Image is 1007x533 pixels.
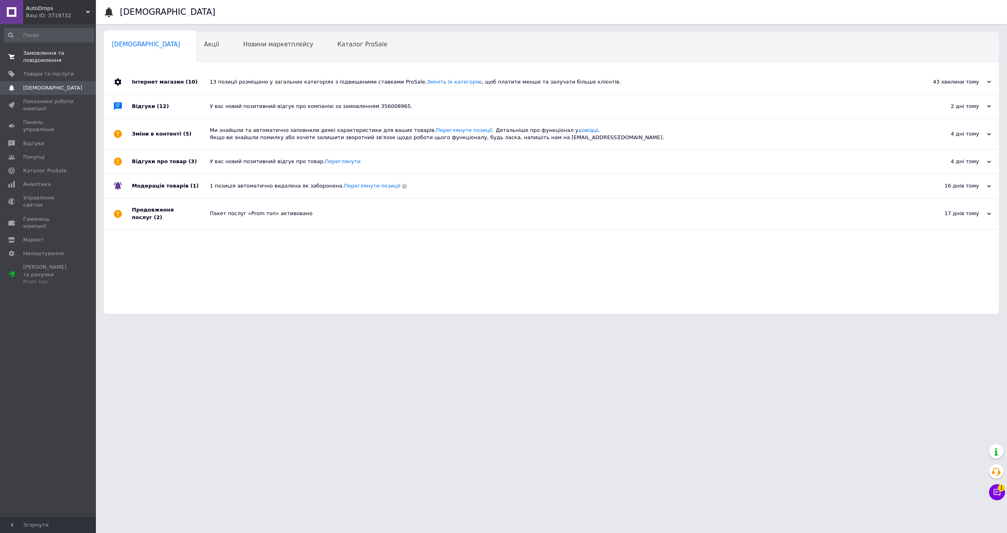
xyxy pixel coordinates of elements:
span: [PERSON_NAME] та рахунки [23,264,74,285]
input: Пошук [4,28,94,42]
div: Продовження послуг [132,198,210,229]
span: (12) [157,103,169,109]
span: [DEMOGRAPHIC_DATA] [112,41,180,48]
span: Каталог ProSale [337,41,387,48]
span: (1) [190,183,199,189]
div: Пакет послуг «Prom топ» активовано [210,210,911,217]
span: Покупці [23,154,45,161]
div: Зміни в контенті [132,119,210,149]
a: Змініть їх категорію [427,79,482,85]
div: Ми знайшли та автоматично заповнили деякі характеристики для ваших товарів. . Детальніше про функ... [210,127,911,141]
span: Каталог ProSale [23,167,66,174]
span: Налаштування [23,250,64,257]
a: довідці [578,127,598,133]
div: Відгуки про товар [132,150,210,174]
span: Показники роботи компанії [23,98,74,112]
span: AutoDrops [26,5,86,12]
div: Модерація товарів [132,174,210,198]
span: (5) [183,131,191,137]
div: У вас новий позитивний відгук про товар. [210,158,911,165]
span: Відгуки [23,140,44,147]
div: 2 дні тому [911,103,991,110]
span: [DEMOGRAPHIC_DATA] [23,84,82,92]
span: Замовлення та повідомлення [23,50,74,64]
span: Панель управління [23,119,74,133]
div: Інтернет магазин [132,70,210,94]
div: 1 позиція автоматично видалена як заборонена. [210,182,911,190]
a: Переглянути позиції [436,127,492,133]
div: Ваш ID: 3719732 [26,12,96,19]
span: Аналітика [23,181,51,188]
div: 17 днів тому [911,210,991,217]
button: Чат з покупцем1 [989,484,1005,500]
div: 4 дні тому [911,158,991,165]
div: Відгуки [132,94,210,118]
div: Prom топ [23,278,74,285]
div: У вас новий позитивний відгук про компанію за замовленням 356008965. [210,103,911,110]
span: Новини маркетплейсу [243,41,313,48]
span: Гаманець компанії [23,216,74,230]
a: Переглянути позиції [344,183,400,189]
h1: [DEMOGRAPHIC_DATA] [120,7,215,17]
div: 16 днів тому [911,182,991,190]
span: Товари та послуги [23,70,74,78]
span: Управління сайтом [23,194,74,209]
span: 1 [998,484,1005,491]
div: 13 позиції розміщено у загальних категоріях з підвищеними ставками ProSale. , щоб платити менше т... [210,78,911,86]
span: (3) [189,158,197,164]
a: Переглянути [325,158,360,164]
span: (2) [154,214,162,220]
div: 43 хвилини тому [911,78,991,86]
div: 4 дні тому [911,130,991,138]
span: Маркет [23,236,44,244]
span: Акції [204,41,219,48]
span: (10) [185,79,197,85]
